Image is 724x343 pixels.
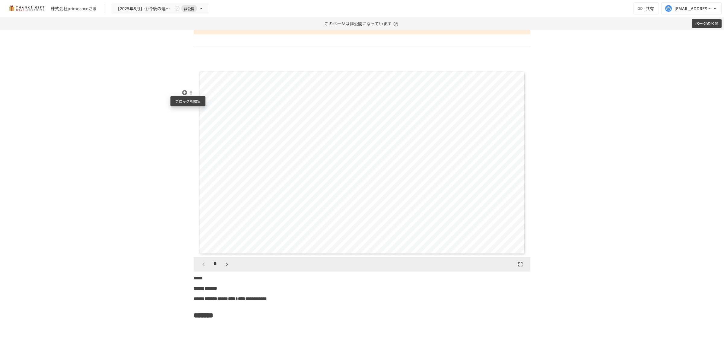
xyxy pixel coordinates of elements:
[646,5,654,12] span: 共有
[170,96,205,106] div: ブロックを編集
[675,5,712,12] div: [EMAIL_ADDRESS][DOMAIN_NAME]
[661,2,722,14] button: [EMAIL_ADDRESS][DOMAIN_NAME]
[181,5,197,12] span: 非公開
[112,3,208,14] button: 【2025年8月】①今後の運用についてのご案内/THANKS GIFTキックオフMTG非公開
[51,5,97,12] div: 株式会社primecocoさま
[324,17,400,30] p: このページは非公開になっています
[7,4,46,13] img: mMP1OxWUAhQbsRWCurg7vIHe5HqDpP7qZo7fRoNLXQh
[116,5,173,12] span: 【2025年8月】①今後の運用についてのご案内/THANKS GIFTキックオフMTG
[692,19,722,28] button: ページの公開
[194,69,530,257] div: Page 1
[634,2,659,14] button: 共有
